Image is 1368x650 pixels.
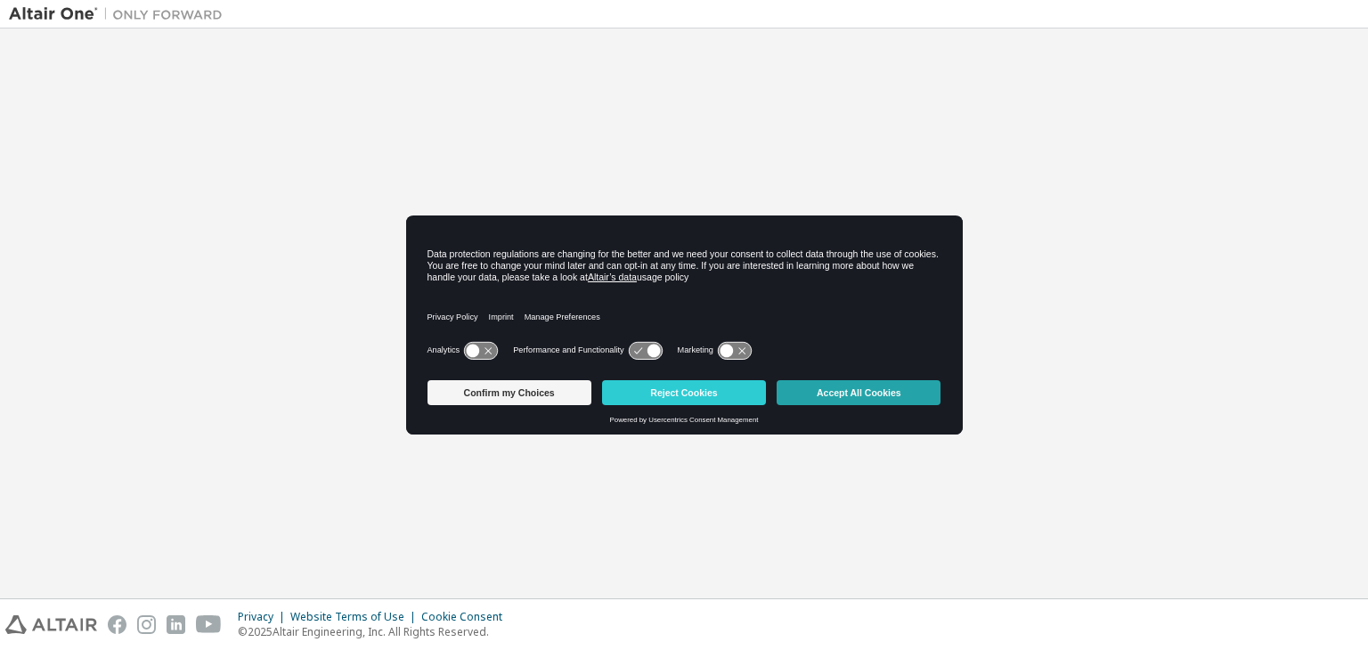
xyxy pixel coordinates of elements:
[5,615,97,634] img: altair_logo.svg
[238,624,513,639] p: © 2025 Altair Engineering, Inc. All Rights Reserved.
[196,615,222,634] img: youtube.svg
[421,610,513,624] div: Cookie Consent
[9,5,232,23] img: Altair One
[238,610,290,624] div: Privacy
[137,615,156,634] img: instagram.svg
[290,610,421,624] div: Website Terms of Use
[108,615,126,634] img: facebook.svg
[167,615,185,634] img: linkedin.svg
